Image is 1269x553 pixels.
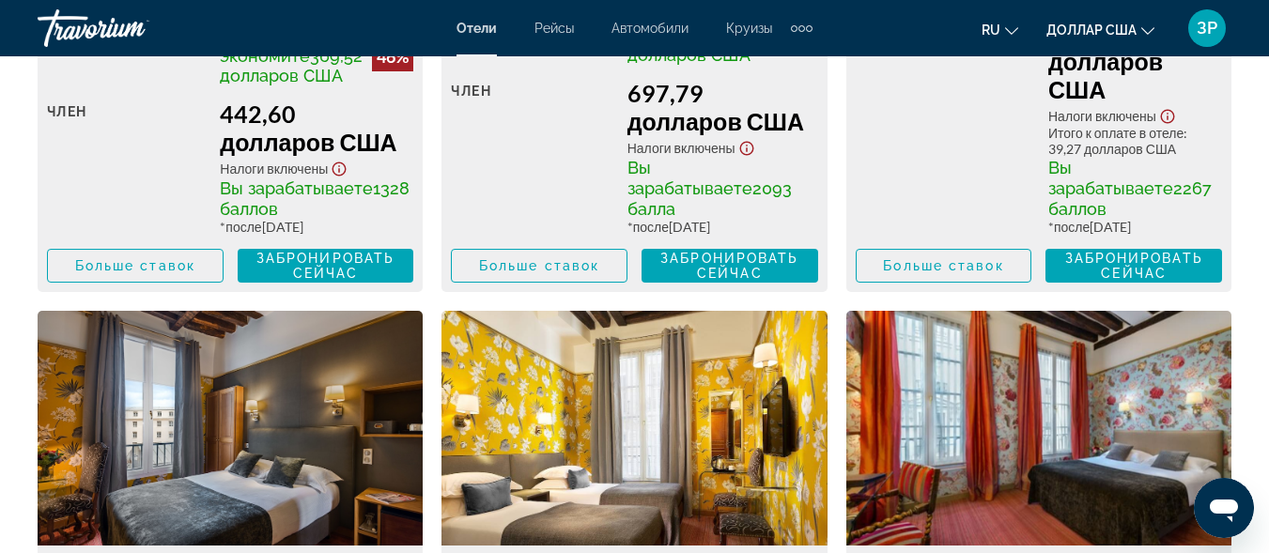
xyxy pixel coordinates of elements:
font: Итого к оплате в отеле [1048,125,1184,141]
font: Забронировать сейчас [660,251,798,281]
button: Показать отказ от ответственности за налоги и сборы [328,156,350,177]
button: Забронировать сейчас [642,249,818,283]
img: Управление домом [38,311,423,545]
font: Забронировать сейчас [256,251,395,281]
button: Изменить валюту [1046,16,1154,43]
font: Налоги включены [627,140,735,156]
button: Больше ставок [451,249,627,283]
a: Рейсы [534,21,574,36]
button: Изменить язык [982,16,1018,43]
font: после [1054,219,1090,235]
font: 369,52 долларов США [220,46,363,85]
font: Вы зарабатываете [220,178,373,198]
button: Забронировать сейчас [1045,249,1222,283]
img: Улучшенный двухместный номер [846,311,1231,545]
a: Круизы [726,21,772,36]
font: ЗР [1197,18,1217,38]
font: доллар США [1046,23,1137,38]
font: 1328 баллов [220,178,410,219]
font: после [225,219,261,235]
a: Отели [457,21,497,36]
font: 697,79 долларов США [627,79,804,135]
font: Больше ставок [75,258,195,273]
a: Травориум [38,4,225,53]
button: Забронировать сейчас [238,249,414,283]
font: Налоги включены [1048,108,1156,124]
font: 2267 баллов [1048,178,1212,219]
iframe: Кнопка запуска окна обмена сообщениями [1194,478,1254,538]
a: Автомобили [611,21,689,36]
font: 755,55 долларов США [1048,19,1163,103]
font: после [633,219,669,235]
button: Дополнительные элементы навигации [791,13,812,43]
button: Показать отказ от ответственности за налоги и сборы [1156,103,1179,125]
font: 2093 балла [627,178,792,219]
font: 442,60 долларов США [220,100,396,156]
font: Член [47,104,87,119]
font: Вы зарабатываете [1048,158,1173,198]
font: [DATE] [1090,219,1131,235]
font: Вы зарабатываете [627,158,752,198]
font: Больше ставок [883,258,1003,273]
button: Больше ставок [856,249,1032,283]
font: Забронировать сейчас [1065,251,1203,281]
font: : 39,27 долларов США [1048,125,1187,157]
font: Член [451,84,491,99]
font: Налоги включены [220,161,328,177]
button: Меню пользователя [1183,8,1231,48]
font: ru [982,23,1000,38]
img: Улучшенный номер с двумя односпальными кроватями [441,311,827,545]
font: [DATE] [669,219,710,235]
font: [DATE] [262,219,303,235]
font: Больше ставок [479,258,599,273]
button: Больше ставок [47,249,224,283]
button: Показать отказ от ответственности за налоги и сборы [735,135,758,157]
